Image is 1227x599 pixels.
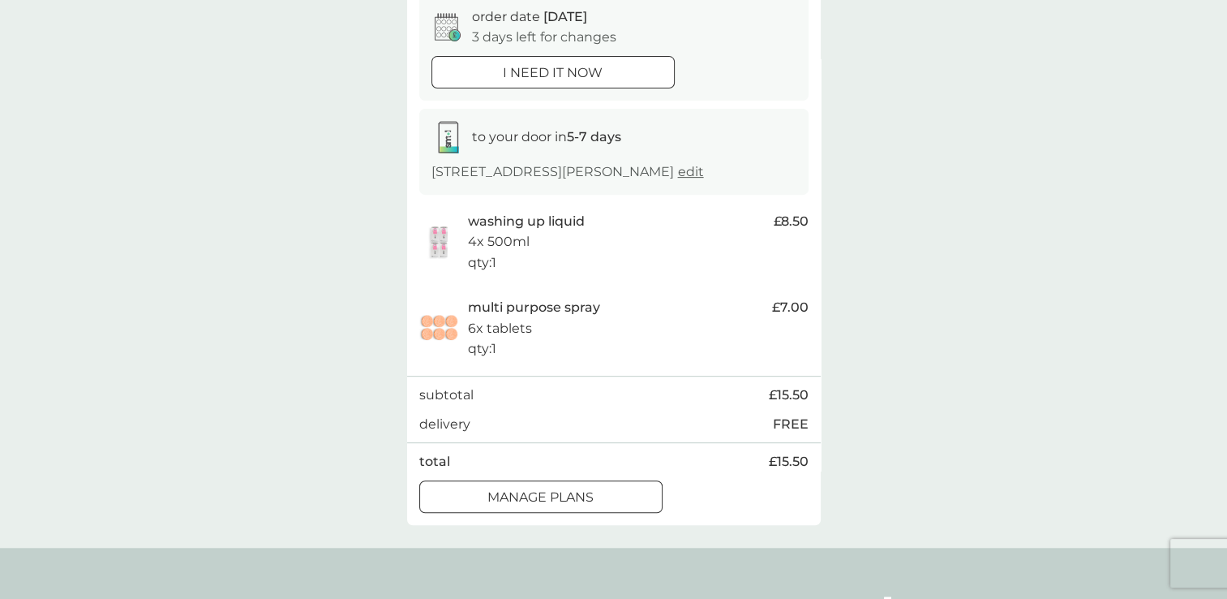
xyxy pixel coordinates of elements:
p: total [419,451,450,472]
p: 6x tablets [468,318,532,339]
p: washing up liquid [468,211,585,232]
button: manage plans [419,480,663,513]
span: £15.50 [769,385,809,406]
p: FREE [773,414,809,435]
p: qty : 1 [468,252,496,274]
span: £15.50 [769,451,809,472]
p: order date [472,6,587,28]
p: i need it now [503,62,603,84]
span: £8.50 [774,211,809,232]
p: multi purpose spray [468,297,600,318]
p: delivery [419,414,470,435]
p: qty : 1 [468,338,496,360]
p: subtotal [419,385,474,406]
p: [STREET_ADDRESS][PERSON_NAME] [431,162,704,183]
p: 3 days left for changes [472,27,616,48]
button: i need it now [431,56,675,88]
p: manage plans [487,487,594,508]
p: 4x 500ml [468,231,530,252]
strong: 5-7 days [567,129,621,144]
a: edit [678,164,704,179]
span: to your door in [472,129,621,144]
span: [DATE] [543,9,587,24]
span: £7.00 [772,297,809,318]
